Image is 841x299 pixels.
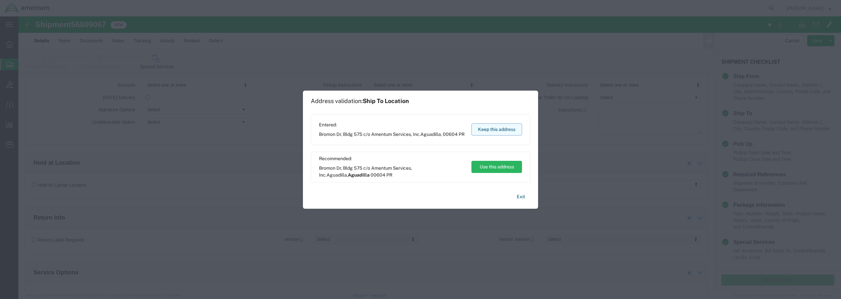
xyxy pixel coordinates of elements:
button: Use this address [471,161,522,173]
span: Recommended: [319,155,465,162]
span: 00604 [443,132,458,137]
span: Aguadilla [348,172,370,178]
span: Bromon Dr, Bldg 575 c/o Amentum Services, Inc. , [319,131,465,138]
span: Ship To Location [363,97,409,104]
h1: Address validation: [311,97,409,105]
span: PR [459,132,465,137]
button: Exit [511,191,530,203]
span: Entered: [319,121,465,128]
span: Aguadilla [420,132,441,137]
span: Aguadilla [327,172,347,178]
span: PR [386,172,392,178]
span: 00604 [371,172,385,178]
span: Bromon Dr, Bldg 575 c/o Amentum Services, Inc. , [319,165,465,179]
button: Keep this address [471,123,522,136]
